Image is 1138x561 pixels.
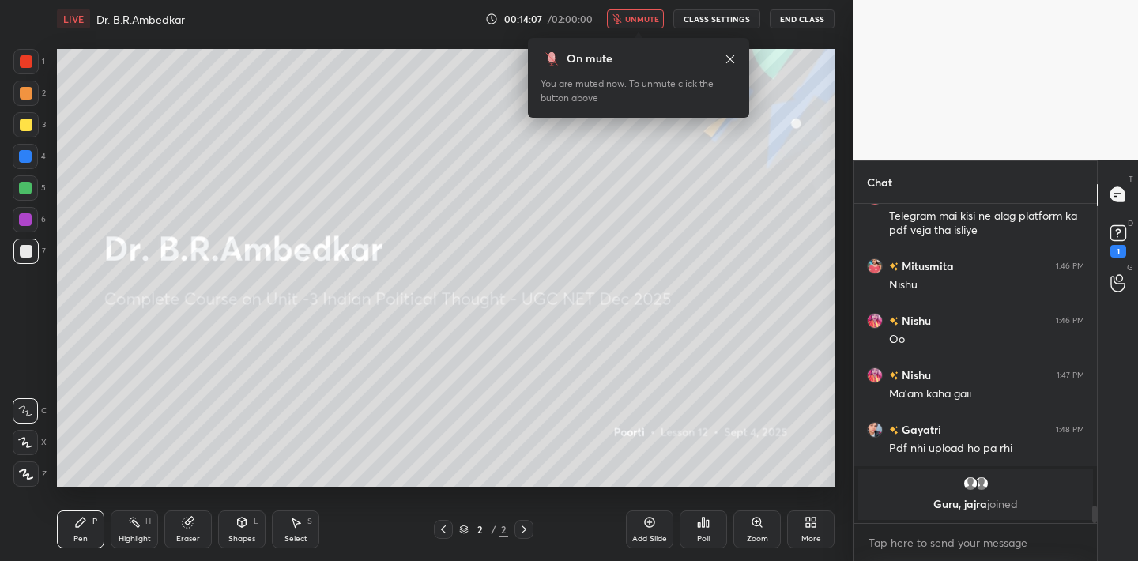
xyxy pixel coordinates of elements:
[889,426,899,435] img: no-rating-badge.077c3623.svg
[145,518,151,525] div: H
[176,535,200,543] div: Eraser
[673,9,760,28] button: CLASS SETTINGS
[889,386,1084,402] div: Ma'am kaha gaii
[541,77,737,105] div: You are muted now. To unmute click the button above
[254,518,258,525] div: L
[1056,315,1084,325] div: 1:46 PM
[697,535,710,543] div: Poll
[899,312,931,329] h6: Nishu
[307,518,312,525] div: S
[13,175,46,201] div: 5
[1056,424,1084,434] div: 1:48 PM
[854,161,905,203] p: Chat
[491,525,496,534] div: /
[13,81,46,106] div: 2
[899,367,931,383] h6: Nishu
[13,144,46,169] div: 4
[899,421,941,438] h6: Gayatri
[889,209,1084,239] div: Telegram mai kisi ne alag platform ka pdf veja tha isliye
[1127,262,1133,273] p: G
[73,535,88,543] div: Pen
[867,421,883,437] img: 410dd186200a4518868fa48728c7ae8e.jpg
[854,204,1097,524] div: grid
[868,498,1083,510] p: Guru, jajra
[96,12,185,27] h4: Dr. B.R.Ambedkar
[1057,370,1084,379] div: 1:47 PM
[13,49,45,74] div: 1
[13,461,47,487] div: Z
[472,525,488,534] div: 2
[889,441,1084,457] div: Pdf nhi upload ho pa rhi
[92,518,97,525] div: P
[57,9,90,28] div: LIVE
[567,51,612,67] div: On mute
[13,430,47,455] div: X
[13,112,46,137] div: 3
[228,535,255,543] div: Shapes
[1128,217,1133,229] p: D
[284,535,307,543] div: Select
[889,262,899,271] img: no-rating-badge.077c3623.svg
[1056,261,1084,270] div: 1:46 PM
[13,239,46,264] div: 7
[963,476,978,491] img: default.png
[119,535,151,543] div: Highlight
[889,317,899,326] img: no-rating-badge.077c3623.svg
[889,332,1084,348] div: Oo
[607,9,664,28] button: unmute
[867,367,883,382] img: c4b42b3234e144eea503351f08f9c20e.jpg
[801,535,821,543] div: More
[867,312,883,328] img: c4b42b3234e144eea503351f08f9c20e.jpg
[1110,245,1126,258] div: 1
[889,277,1084,293] div: Nishu
[867,258,883,273] img: 8661d16d250a46c6a1ab3690c7250b98.jpg
[889,371,899,380] img: no-rating-badge.077c3623.svg
[747,535,768,543] div: Zoom
[974,476,989,491] img: default.png
[13,207,46,232] div: 6
[770,9,835,28] button: End Class
[987,496,1018,511] span: joined
[1129,173,1133,185] p: T
[499,522,508,537] div: 2
[899,258,954,274] h6: Mitusmita
[632,535,667,543] div: Add Slide
[13,398,47,424] div: C
[625,13,659,24] span: unmute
